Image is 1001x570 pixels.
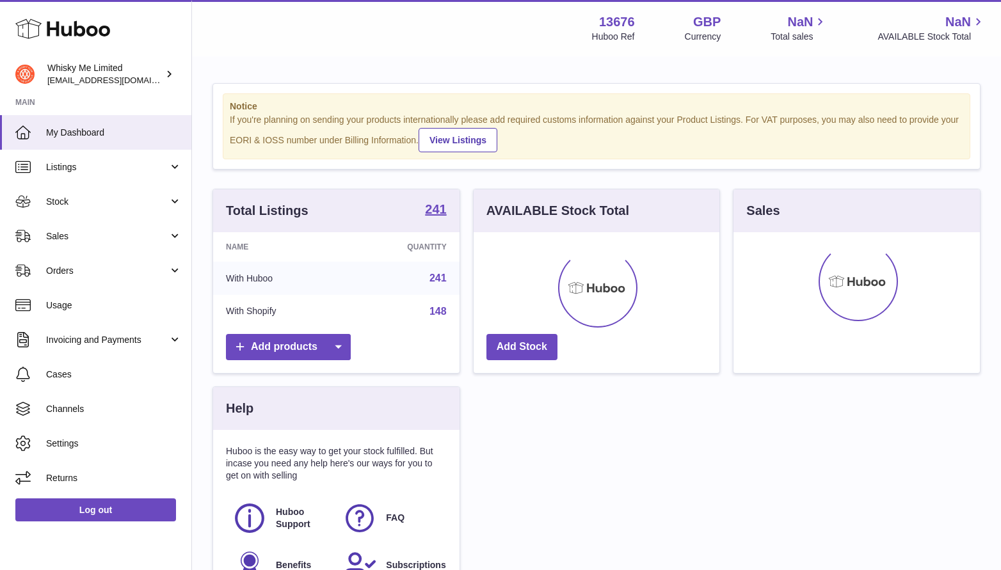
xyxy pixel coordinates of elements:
p: Huboo is the easy way to get your stock fulfilled. But incase you need any help here's our ways f... [226,445,447,482]
span: NaN [787,13,813,31]
td: With Shopify [213,295,346,328]
span: Returns [46,472,182,484]
th: Quantity [346,232,459,262]
h3: Sales [746,202,780,219]
strong: Notice [230,100,963,113]
div: Whisky Me Limited [47,62,163,86]
span: AVAILABLE Stock Total [877,31,986,43]
span: NaN [945,13,971,31]
h3: Help [226,400,253,417]
strong: 241 [425,203,446,216]
th: Name [213,232,346,262]
span: Settings [46,438,182,450]
span: [EMAIL_ADDRESS][DOMAIN_NAME] [47,75,188,85]
a: Huboo Support [232,501,330,535]
span: FAQ [386,512,404,524]
span: Stock [46,196,168,208]
h3: Total Listings [226,202,308,219]
div: If you're planning on sending your products internationally please add required customs informati... [230,114,963,152]
span: Usage [46,299,182,312]
div: Huboo Ref [592,31,635,43]
a: 241 [429,273,447,283]
span: Total sales [771,31,828,43]
span: My Dashboard [46,127,182,139]
span: Sales [46,230,168,242]
span: Channels [46,403,182,415]
span: Orders [46,265,168,277]
img: orders@whiskyshop.com [15,65,35,84]
td: With Huboo [213,262,346,295]
a: 148 [429,306,447,317]
div: Currency [685,31,721,43]
a: Add products [226,334,351,360]
a: 241 [425,203,446,218]
a: FAQ [342,501,440,535]
a: NaN Total sales [771,13,828,43]
a: Log out [15,498,176,521]
h3: AVAILABLE Stock Total [486,202,629,219]
span: Cases [46,368,182,381]
a: Add Stock [486,334,557,360]
strong: GBP [693,13,721,31]
a: View Listings [419,128,497,152]
span: Invoicing and Payments [46,334,168,346]
span: Listings [46,161,168,173]
strong: 13676 [599,13,635,31]
a: NaN AVAILABLE Stock Total [877,13,986,43]
span: Huboo Support [276,506,328,530]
